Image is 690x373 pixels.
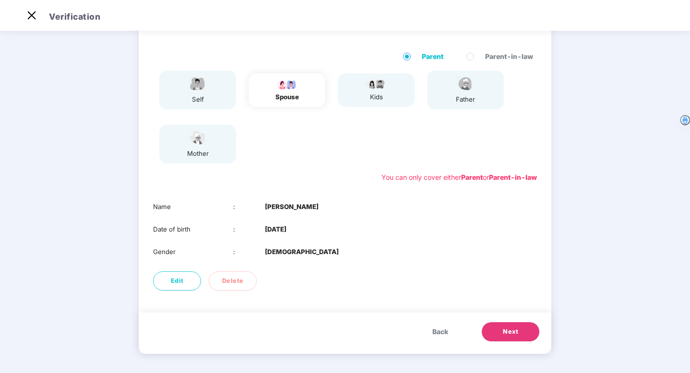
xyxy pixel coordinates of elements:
span: Parent [418,51,447,62]
img: svg+xml;base64,PHN2ZyB4bWxucz0iaHR0cDovL3d3dy53My5vcmcvMjAwMC9zdmciIHdpZHRoPSI3OS4wMzciIGhlaWdodD... [364,78,388,90]
span: Delete [222,276,244,286]
div: : [233,247,265,257]
div: spouse [275,92,299,102]
button: Edit [153,271,201,291]
div: Name [153,202,233,212]
button: Next [482,322,539,341]
b: Parent-in-law [489,173,537,181]
img: svg+xml;base64,PHN2ZyBpZD0iRmF0aGVyX2ljb24iIHhtbG5zPSJodHRwOi8vd3d3LnczLm9yZy8yMDAwL3N2ZyIgeG1sbn... [453,75,477,92]
button: Back [423,322,458,341]
div: self [186,94,210,105]
b: [PERSON_NAME] [265,202,319,212]
b: [DEMOGRAPHIC_DATA] [265,247,339,257]
div: mother [186,149,210,159]
div: You can only cover either or [381,172,537,183]
span: Next [503,327,518,337]
b: [DATE] [265,224,286,234]
span: Edit [171,276,184,286]
div: : [233,202,265,212]
img: svg+xml;base64,PHN2ZyBpZD0iRW1wbG95ZWVfbWFsZSIgeG1sbnM9Imh0dHA6Ly93d3cudzMub3JnLzIwMDAvc3ZnIiB3aW... [186,75,210,92]
b: Parent [461,173,483,181]
button: Delete [209,271,257,291]
span: Parent-in-law [481,51,537,62]
img: svg+xml;base64,PHN2ZyB4bWxucz0iaHR0cDovL3d3dy53My5vcmcvMjAwMC9zdmciIHdpZHRoPSI5Ny44OTciIGhlaWdodD... [275,78,299,90]
div: Date of birth [153,224,233,234]
div: Gender [153,247,233,257]
img: svg+xml;base64,PHN2ZyB4bWxucz0iaHR0cDovL3d3dy53My5vcmcvMjAwMC9zdmciIHdpZHRoPSI1NCIgaGVpZ2h0PSIzOC... [186,129,210,146]
span: Back [432,326,448,337]
div: : [233,224,265,234]
div: father [453,94,477,105]
div: kids [364,92,388,102]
